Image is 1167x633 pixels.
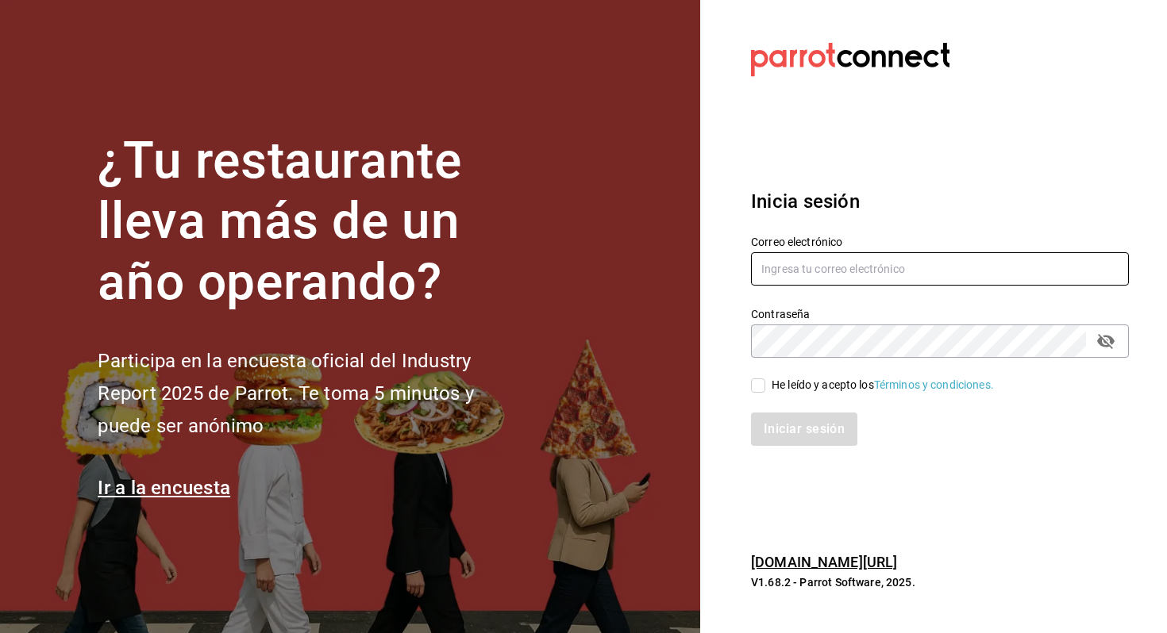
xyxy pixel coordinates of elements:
[1092,328,1119,355] button: passwordField
[751,236,1129,247] label: Correo electrónico
[751,554,897,570] a: [DOMAIN_NAME][URL]
[751,252,1129,286] input: Ingresa tu correo electrónico
[98,131,526,313] h1: ¿Tu restaurante lleva más de un año operando?
[98,345,526,442] h2: Participa en la encuesta oficial del Industry Report 2025 de Parrot. Te toma 5 minutos y puede se...
[874,378,994,391] a: Términos y condiciones.
[751,574,1129,590] p: V1.68.2 - Parrot Software, 2025.
[98,477,230,499] a: Ir a la encuesta
[751,308,1129,319] label: Contraseña
[751,187,1129,216] h3: Inicia sesión
[772,377,994,393] div: He leído y acepto los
